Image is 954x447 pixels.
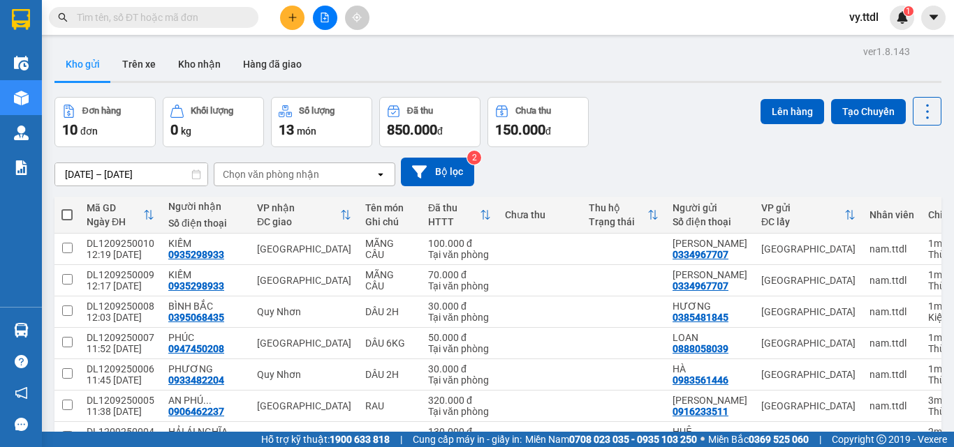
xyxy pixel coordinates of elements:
div: Thu hộ [589,202,647,213]
div: 0334967707 [673,249,728,260]
div: DÂU 2H [365,369,414,380]
span: kg [181,126,191,137]
span: caret-down [927,11,940,24]
div: 0385481845 [673,312,728,323]
sup: 2 [467,151,481,165]
button: Số lượng13món [271,97,372,147]
div: 130.000 đ [428,426,491,437]
div: HUỆ [673,426,747,437]
span: đ [437,126,443,137]
button: plus [280,6,304,30]
button: file-add [313,6,337,30]
span: aim [352,13,362,22]
div: Tại văn phòng [428,343,491,354]
strong: 0708 023 035 - 0935 103 250 [569,434,697,445]
div: 0935298933 [168,280,224,291]
div: DL1209250006 [87,363,154,374]
span: notification [15,386,28,400]
button: caret-down [921,6,946,30]
div: 12:03 [DATE] [87,312,154,323]
div: PHÚC [168,332,243,343]
span: 850.000 [387,121,437,138]
input: Tìm tên, số ĐT hoặc mã đơn [77,10,242,25]
button: Bộ lọc [401,158,474,186]
div: 0947450208 [168,343,224,354]
div: BÌNH BẮC [168,301,243,312]
div: TRÁI CÂY [365,432,414,443]
span: file-add [320,13,330,22]
button: Kho nhận [167,47,232,81]
span: món [297,126,316,137]
th: Toggle SortBy [754,197,863,234]
img: warehouse-icon [14,91,29,105]
div: Đã thu [428,202,480,213]
span: 0 [170,121,178,138]
div: 30.000 đ [428,301,491,312]
div: Ngày ĐH [87,216,143,227]
th: Toggle SortBy [250,197,358,234]
div: [GEOGRAPHIC_DATA] [761,306,856,317]
div: MÃNG CẦU [365,269,414,291]
div: DL1209250009 [87,269,154,280]
div: Tại văn phòng [428,406,491,417]
div: 0916233511 [673,406,728,417]
div: VP gửi [761,202,844,213]
div: CÁT TƯỜNG [673,269,747,280]
div: Đơn hàng [82,106,121,116]
div: Trạng thái [589,216,647,227]
span: đơn [80,126,98,137]
div: [GEOGRAPHIC_DATA] [257,275,351,286]
div: HTTT [428,216,480,227]
div: [GEOGRAPHIC_DATA] [257,338,351,349]
span: Miền Nam [525,432,697,447]
div: [GEOGRAPHIC_DATA] [761,275,856,286]
span: Hỗ trợ kỹ thuật: [261,432,390,447]
div: 11:45 [DATE] [87,374,154,386]
div: Khối lượng [191,106,233,116]
div: Đã thu [407,106,433,116]
div: nam.ttdl [869,400,914,411]
div: ĐC giao [257,216,340,227]
span: search [58,13,68,22]
div: 70.000 đ [428,269,491,280]
div: [GEOGRAPHIC_DATA] [257,400,351,411]
div: Mã GD [87,202,143,213]
button: Khối lượng0kg [163,97,264,147]
div: DÂU 2H [365,306,414,317]
div: Quy Nhơn [257,369,351,380]
button: Hàng đã giao [232,47,313,81]
div: KIẾM [168,269,243,280]
img: icon-new-feature [896,11,909,24]
button: Chưa thu150.000đ [487,97,589,147]
span: message [15,418,28,431]
div: LOAN [673,332,747,343]
div: DL1209250004 [87,426,154,437]
span: Cung cấp máy in - giấy in: [413,432,522,447]
div: 11:52 [DATE] [87,343,154,354]
div: DL1209250007 [87,332,154,343]
div: Tại văn phòng [428,249,491,260]
div: 0334967707 [673,280,728,291]
div: PHƯƠNG [168,363,243,374]
div: MÃNG CẦU [365,238,414,260]
span: vy.ttdl [838,8,890,26]
span: 10 [62,121,78,138]
div: VP nhận [257,202,340,213]
span: question-circle [15,355,28,368]
div: 11:38 [DATE] [87,406,154,417]
span: | [400,432,402,447]
div: DÂU 6KG [365,338,414,349]
span: 1 [906,6,911,16]
span: ... [203,395,212,406]
div: 0395068435 [168,312,224,323]
div: Chưa thu [505,209,575,220]
div: RAU [365,400,414,411]
span: 13 [279,121,294,138]
div: nam.ttdl [869,338,914,349]
span: Miền Bắc [708,432,809,447]
div: Chưa thu [515,106,551,116]
div: Vĩnh Điện [257,432,351,443]
strong: 1900 633 818 [330,434,390,445]
div: [GEOGRAPHIC_DATA] [761,400,856,411]
div: 0888058039 [673,343,728,354]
